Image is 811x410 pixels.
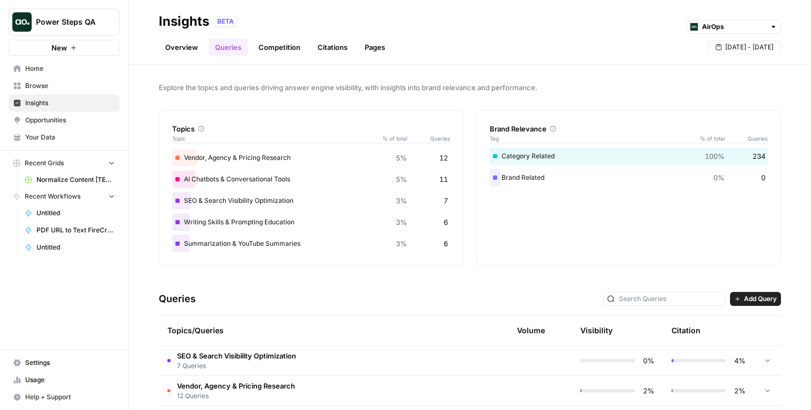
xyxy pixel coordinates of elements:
[159,291,196,306] h3: Queries
[672,316,701,345] div: Citation
[439,174,448,185] span: 11
[9,40,120,56] button: New
[733,355,746,366] span: 4%
[9,354,120,371] a: Settings
[167,316,392,345] div: Topics/Queries
[490,123,768,134] div: Brand Relevance
[9,77,120,94] a: Browse
[25,392,115,402] span: Help + Support
[25,358,115,368] span: Settings
[490,134,692,143] span: Tag
[20,204,120,222] a: Untitled
[9,94,120,112] a: Insights
[25,375,115,385] span: Usage
[25,192,80,201] span: Recent Workflows
[733,385,746,396] span: 2%
[407,134,450,143] span: Queries
[12,12,32,32] img: Power Steps QA Logo
[580,325,613,336] div: Visibility
[396,174,407,185] span: 5%
[25,133,115,142] span: Your Data
[444,195,448,206] span: 7
[20,222,120,239] a: PDF URL to Text FireCrawl
[642,355,654,366] span: 0%
[490,148,768,165] div: Category Related
[396,152,407,163] span: 5%
[177,361,296,371] span: 7 Queries
[177,391,295,401] span: 12 Queries
[159,13,209,30] div: Insights
[396,238,407,249] span: 3%
[172,192,450,209] div: SEO & Search Visibility Optimization
[177,350,296,361] span: SEO & Search Visibility Optimization
[36,208,115,218] span: Untitled
[20,239,120,256] a: Untitled
[9,129,120,146] a: Your Data
[36,243,115,252] span: Untitled
[36,17,101,27] span: Power Steps QA
[439,152,448,163] span: 12
[9,155,120,171] button: Recent Grids
[25,158,64,168] span: Recent Grids
[9,60,120,77] a: Home
[708,40,781,54] button: [DATE] - [DATE]
[705,151,725,162] span: 100%
[25,64,115,74] span: Home
[642,385,654,396] span: 2%
[725,134,768,143] span: Queries
[444,238,448,249] span: 6
[761,172,765,183] span: 0
[744,294,777,304] span: Add Query
[311,39,354,56] a: Citations
[9,9,120,35] button: Workspace: Power Steps QA
[725,42,773,52] span: [DATE] - [DATE]
[20,171,120,188] a: Normalize Content [TEST CASES]
[36,225,115,235] span: PDF URL to Text FireCrawl
[692,134,725,143] span: % of total
[9,371,120,389] a: Usage
[172,123,450,134] div: Topics
[51,42,67,53] span: New
[730,292,781,306] button: Add Query
[36,175,115,185] span: Normalize Content [TEST CASES]
[159,82,781,93] span: Explore the topics and queries driving answer engine visibility, with insights into brand relevan...
[396,217,407,228] span: 3%
[702,21,765,32] input: AirOps
[9,389,120,406] button: Help + Support
[25,115,115,125] span: Opportunities
[9,112,120,129] a: Opportunities
[177,380,295,391] span: Vendor, Agency & Pricing Research
[517,325,545,336] span: Volume
[396,195,407,206] span: 3%
[213,16,238,27] div: BETA
[159,39,204,56] a: Overview
[619,294,722,304] input: Search Queries
[713,172,725,183] span: 0%
[172,235,450,252] div: Summarization & YouTube Summaries
[444,217,448,228] span: 6
[25,98,115,108] span: Insights
[252,39,307,56] a: Competition
[172,134,375,143] span: Topic
[172,149,450,166] div: Vendor, Agency & Pricing Research
[25,81,115,91] span: Browse
[172,171,450,188] div: AI Chatbots & Conversational Tools
[9,188,120,204] button: Recent Workflows
[375,134,407,143] span: % of total
[172,214,450,231] div: Writing Skills & Prompting Education
[753,151,765,162] span: 234
[490,169,768,186] div: Brand Related
[358,39,392,56] a: Pages
[209,39,248,56] a: Queries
